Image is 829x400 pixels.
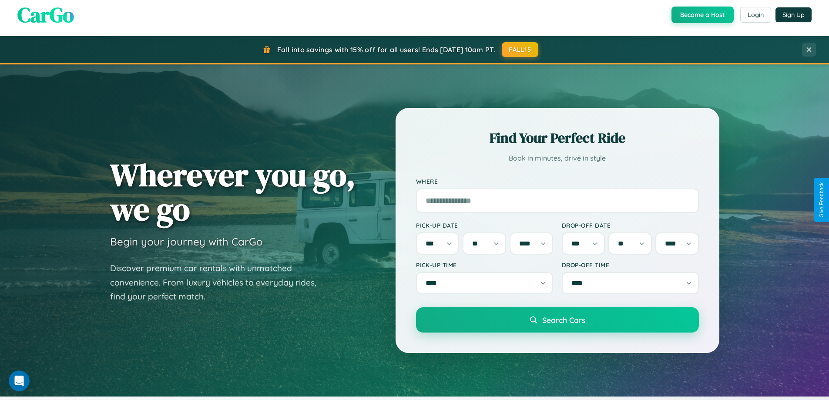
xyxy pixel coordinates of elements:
button: Become a Host [671,7,734,23]
div: Give Feedback [819,182,825,218]
button: Login [740,7,771,23]
label: Drop-off Date [562,222,699,229]
label: Pick-up Time [416,261,553,269]
span: Fall into savings with 15% off for all users! Ends [DATE] 10am PT. [277,45,495,54]
button: Sign Up [775,7,812,22]
label: Drop-off Time [562,261,699,269]
h3: Begin your journey with CarGo [110,235,263,248]
p: Book in minutes, drive in style [416,152,699,165]
button: Search Cars [416,307,699,333]
h1: Wherever you go, we go [110,158,356,226]
span: Search Cars [542,315,585,325]
iframe: Intercom live chat [9,370,30,391]
label: Where [416,178,699,185]
button: FALL15 [502,42,538,57]
p: Discover premium car rentals with unmatched convenience. From luxury vehicles to everyday rides, ... [110,261,328,304]
span: CarGo [17,0,74,29]
h2: Find Your Perfect Ride [416,128,699,148]
label: Pick-up Date [416,222,553,229]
